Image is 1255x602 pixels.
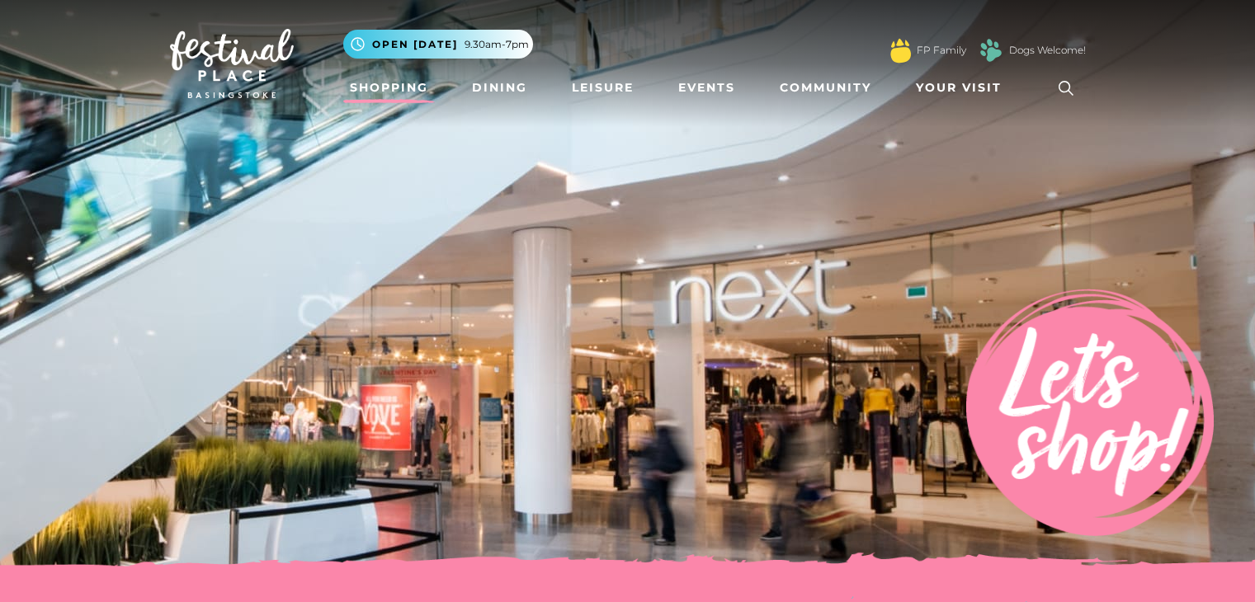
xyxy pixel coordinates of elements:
a: Leisure [565,73,640,103]
a: Shopping [343,73,435,103]
span: Open [DATE] [372,37,458,52]
a: Community [773,73,878,103]
img: Festival Place Logo [170,29,294,98]
a: Dogs Welcome! [1009,43,1086,58]
span: 9.30am-7pm [465,37,529,52]
span: Your Visit [916,79,1002,96]
a: Your Visit [909,73,1017,103]
a: Dining [465,73,534,103]
a: FP Family [917,43,966,58]
a: Events [672,73,742,103]
button: Open [DATE] 9.30am-7pm [343,30,533,59]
